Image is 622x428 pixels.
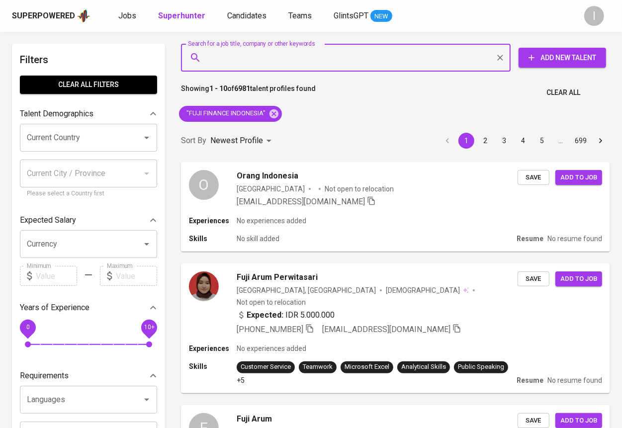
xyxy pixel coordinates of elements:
[20,298,157,318] div: Years of Experience
[237,375,245,385] p: +5
[140,237,154,251] button: Open
[20,366,157,386] div: Requirements
[386,285,461,295] span: [DEMOGRAPHIC_DATA]
[303,362,333,372] div: Teamwork
[534,133,550,149] button: Go to page 5
[237,271,318,283] span: Fuji Arum Perwitasari
[493,51,507,65] button: Clear
[181,84,316,102] p: Showing of talent profiles found
[237,170,298,182] span: Orang Indonesia
[458,362,504,372] div: Public Speaking
[334,10,392,22] a: GlintsGPT NEW
[20,210,157,230] div: Expected Salary
[237,197,365,206] span: [EMAIL_ADDRESS][DOMAIN_NAME]
[20,370,69,382] p: Requirements
[542,84,584,102] button: Clear All
[20,52,157,68] h6: Filters
[518,271,549,287] button: Save
[547,375,602,385] p: No resume found
[189,271,219,301] img: 3816c558-8d81-4d31-9b88-c1b7ff41e403.jpg
[593,133,609,149] button: Go to next page
[77,8,90,23] img: app logo
[158,11,205,20] b: Superhunter
[237,216,306,226] p: No experiences added
[237,184,305,194] div: [GEOGRAPHIC_DATA]
[179,106,282,122] div: "FUJI FINANCE INDONESIA"
[181,162,610,252] a: OOrang Indonesia[GEOGRAPHIC_DATA]Not open to relocation[EMAIL_ADDRESS][DOMAIN_NAME] SaveAdd to jo...
[118,11,136,20] span: Jobs
[26,324,29,331] span: 0
[547,234,602,244] p: No resume found
[237,343,306,353] p: No experiences added
[523,273,544,285] span: Save
[210,135,263,147] p: Newest Profile
[140,131,154,145] button: Open
[519,48,606,68] button: Add New Talent
[523,415,544,427] span: Save
[517,375,543,385] p: Resume
[477,133,493,149] button: Go to page 2
[458,133,474,149] button: page 1
[518,170,549,185] button: Save
[288,10,314,22] a: Teams
[20,302,89,314] p: Years of Experience
[553,136,569,146] div: …
[438,133,610,149] nav: pagination navigation
[227,10,268,22] a: Candidates
[345,362,389,372] div: Microsoft Excel
[118,10,138,22] a: Jobs
[12,10,75,22] div: Superpowered
[325,184,394,194] p: Not open to relocation
[20,104,157,124] div: Talent Demographics
[189,361,237,371] p: Skills
[189,234,237,244] p: Skills
[560,415,597,427] span: Add to job
[237,285,376,295] div: [GEOGRAPHIC_DATA], [GEOGRAPHIC_DATA]
[27,189,150,199] p: Please select a Country first
[572,133,590,149] button: Go to page 699
[158,10,207,22] a: Superhunter
[237,325,303,334] span: [PHONE_NUMBER]
[181,263,610,393] a: Fuji Arum Perwitasari[GEOGRAPHIC_DATA], [GEOGRAPHIC_DATA][DEMOGRAPHIC_DATA] Not open to relocatio...
[555,170,602,185] button: Add to job
[237,309,335,321] div: IDR 5.000.000
[234,85,250,92] b: 6981
[179,109,271,118] span: "FUJI FINANCE INDONESIA"
[241,362,291,372] div: Customer Service
[334,11,368,20] span: GlintsGPT
[237,234,279,244] p: No skill added
[189,216,237,226] p: Experiences
[527,52,598,64] span: Add New Talent
[247,309,283,321] b: Expected:
[288,11,312,20] span: Teams
[209,85,227,92] b: 1 - 10
[140,393,154,407] button: Open
[546,86,580,99] span: Clear All
[401,362,446,372] div: Analytical Skills
[20,108,93,120] p: Talent Demographics
[523,172,544,183] span: Save
[237,297,306,307] p: Not open to relocation
[560,172,597,183] span: Add to job
[515,133,531,149] button: Go to page 4
[28,79,149,91] span: Clear All filters
[181,135,206,147] p: Sort By
[237,413,272,425] span: Fuji Arum
[584,6,604,26] div: I
[210,132,275,150] div: Newest Profile
[496,133,512,149] button: Go to page 3
[560,273,597,285] span: Add to job
[189,343,237,353] p: Experiences
[189,170,219,200] div: O
[370,11,392,21] span: NEW
[555,271,602,287] button: Add to job
[322,325,450,334] span: [EMAIL_ADDRESS][DOMAIN_NAME]
[20,214,76,226] p: Expected Salary
[144,324,154,331] span: 10+
[116,266,157,286] input: Value
[517,234,543,244] p: Resume
[12,8,90,23] a: Superpoweredapp logo
[20,76,157,94] button: Clear All filters
[227,11,267,20] span: Candidates
[36,266,77,286] input: Value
